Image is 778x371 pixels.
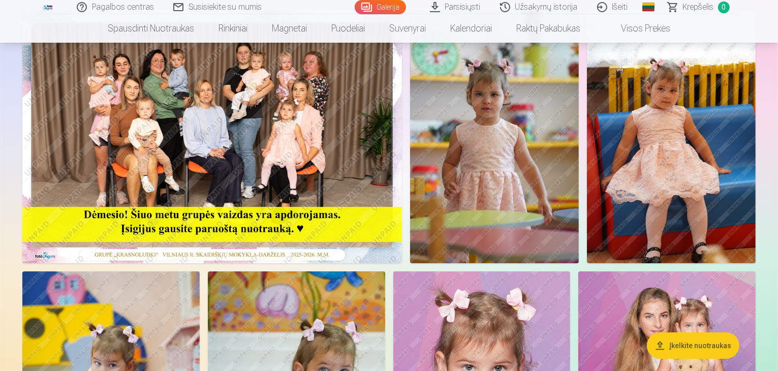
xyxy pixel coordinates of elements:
[647,332,739,359] button: Įkelkite nuotraukas
[377,14,438,43] a: Suvenyrai
[319,14,377,43] a: Puodeliai
[504,14,593,43] a: Raktų pakabukas
[43,4,54,10] img: /fa2
[96,14,206,43] a: Spausdinti nuotraukas
[206,14,260,43] a: Rinkiniai
[593,14,682,43] a: Visos prekės
[718,2,730,13] span: 0
[438,14,504,43] a: Kalendoriai
[260,14,319,43] a: Magnetai
[683,1,714,13] span: Krepšelis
